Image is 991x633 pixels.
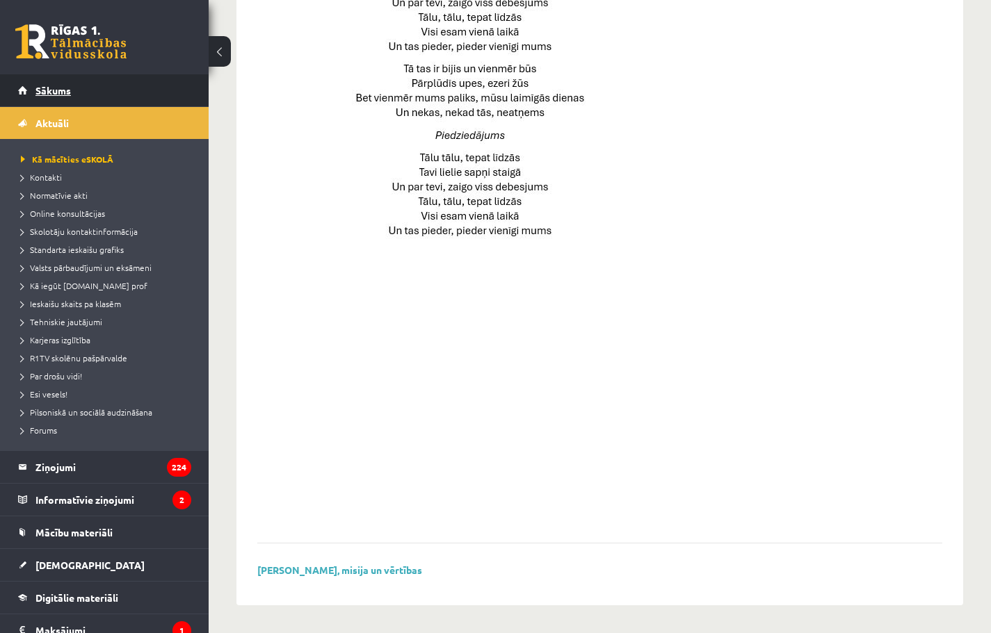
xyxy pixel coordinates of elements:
span: Ieskaišu skaits pa klasēm [21,298,121,309]
a: Ieskaišu skaits pa klasēm [21,297,195,310]
span: Standarta ieskaišu grafiks [21,244,124,255]
a: Informatīvie ziņojumi2 [18,484,191,516]
a: Ziņojumi224 [18,451,191,483]
a: R1TV skolēnu pašpārvalde [21,352,195,364]
span: Kā mācīties eSKOLĀ [21,154,113,165]
a: Online konsultācijas [21,207,195,220]
span: Kā iegūt [DOMAIN_NAME] prof [21,280,147,291]
a: Sākums [18,74,191,106]
legend: Ziņojumi [35,451,191,483]
span: Karjeras izglītība [21,334,90,345]
a: Forums [21,424,195,436]
a: Tehniskie jautājumi [21,315,195,328]
legend: Informatīvie ziņojumi [35,484,191,516]
a: Pilsoniskā un sociālā audzināšana [21,406,195,418]
span: Forums [21,425,57,436]
span: R1TV skolēnu pašpārvalde [21,352,127,363]
a: Kā mācīties eSKOLĀ [21,153,195,165]
span: Esi vesels! [21,388,67,400]
a: Par drošu vidi! [21,370,195,382]
a: Standarta ieskaišu grafiks [21,243,195,256]
span: Normatīvie akti [21,190,88,201]
a: Skolotāju kontaktinformācija [21,225,195,238]
span: Par drošu vidi! [21,370,82,381]
span: Tehniskie jautājumi [21,316,102,327]
span: Online konsultācijas [21,208,105,219]
span: Skolotāju kontaktinformācija [21,226,138,237]
a: Mācību materiāli [18,516,191,548]
span: Aktuāli [35,117,69,129]
span: Sākums [35,84,71,97]
i: 2 [172,491,191,509]
span: Digitālie materiāli [35,591,118,604]
span: Pilsoniskā un sociālā audzināšana [21,406,152,418]
a: [DEMOGRAPHIC_DATA] [18,549,191,581]
a: Karjeras izglītība [21,334,195,346]
a: Aktuāli [18,107,191,139]
a: Esi vesels! [21,388,195,400]
a: Kontakti [21,171,195,183]
a: [PERSON_NAME], misija un vērtības [257,564,422,576]
a: Digitālie materiāli [18,582,191,614]
a: Kā iegūt [DOMAIN_NAME] prof [21,279,195,292]
span: Kontakti [21,172,62,183]
span: Valsts pārbaudījumi un eksāmeni [21,262,152,273]
a: Valsts pārbaudījumi un eksāmeni [21,261,195,274]
a: Rīgas 1. Tālmācības vidusskola [15,24,127,59]
i: 224 [167,458,191,477]
span: [DEMOGRAPHIC_DATA] [35,559,145,571]
span: Mācību materiāli [35,526,113,539]
a: Normatīvie akti [21,189,195,202]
